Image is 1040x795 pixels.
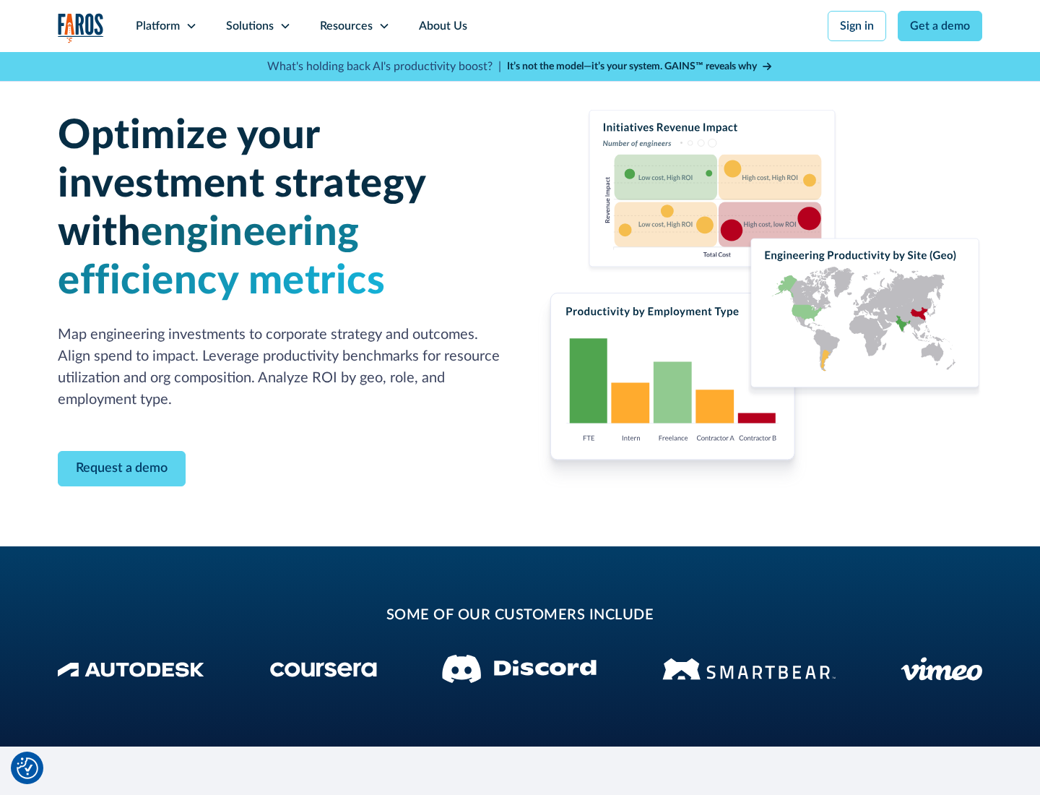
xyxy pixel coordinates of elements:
h2: some of our customers include [173,604,867,626]
p: Map engineering investments to corporate strategy and outcomes. Align spend to impact. Leverage p... [58,324,503,411]
span: engineering efficiency metrics [58,212,385,301]
img: Logo of the analytics and reporting company Faros. [58,13,104,43]
div: Resources [320,17,373,35]
button: Cookie Settings [17,757,38,779]
p: What's holding back AI's productivity boost? | [267,58,501,75]
img: Revisit consent button [17,757,38,779]
strong: It’s not the model—it’s your system. GAINS™ reveals why [507,61,757,72]
img: Autodesk Logo [58,662,204,677]
img: Charts displaying initiatives revenue impact, productivity by employment type and engineering pro... [537,110,982,489]
img: Coursera Logo [270,662,377,677]
a: Get a demo [898,11,982,41]
a: It’s not the model—it’s your system. GAINS™ reveals why [507,59,773,74]
div: Platform [136,17,180,35]
img: Smartbear Logo [662,656,836,682]
a: home [58,13,104,43]
img: Discord logo [442,655,597,683]
div: Solutions [226,17,274,35]
a: Sign in [828,11,886,41]
h1: Optimize your investment strategy with [58,112,503,306]
img: Vimeo logo [901,657,982,681]
a: Contact Modal [58,451,186,486]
